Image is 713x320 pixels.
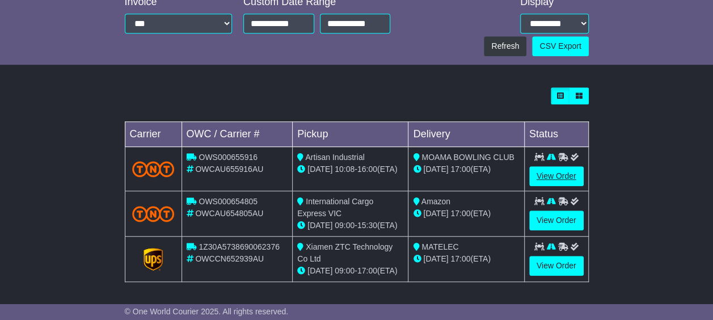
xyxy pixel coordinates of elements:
[125,122,182,147] td: Carrier
[144,248,163,271] img: GetCarrierServiceLogo
[125,307,289,316] span: © One World Courier 2025. All rights reserved.
[305,153,364,162] span: Artisan Industrial
[357,165,377,174] span: 16:00
[297,163,403,175] div: - (ETA)
[423,165,448,174] span: [DATE]
[335,266,355,275] span: 09:00
[195,254,264,263] span: OWCCN652939AU
[307,165,332,174] span: [DATE]
[182,122,293,147] td: OWC / Carrier #
[199,242,279,251] span: 1Z30A5738690062376
[132,206,175,221] img: TNT_Domestic.png
[408,122,524,147] td: Delivery
[307,221,332,230] span: [DATE]
[484,36,526,56] button: Refresh
[297,220,403,231] div: - (ETA)
[423,254,448,263] span: [DATE]
[297,197,373,218] span: International Cargo Express VIC
[293,122,408,147] td: Pickup
[529,256,584,276] a: View Order
[199,197,258,206] span: OWS000654805
[450,209,470,218] span: 17:00
[450,165,470,174] span: 17:00
[524,122,588,147] td: Status
[421,153,514,162] span: MOAMA BOWLING CLUB
[335,165,355,174] span: 10:08
[195,209,263,218] span: OWCAU654805AU
[357,266,377,275] span: 17:00
[357,221,377,230] span: 15:30
[297,242,393,263] span: Xiamen ZTC Technology Co Ltd
[307,266,332,275] span: [DATE]
[199,153,258,162] span: OWS000655916
[450,254,470,263] span: 17:00
[335,221,355,230] span: 09:00
[413,208,519,220] div: (ETA)
[421,197,450,206] span: Amazon
[529,166,584,186] a: View Order
[297,265,403,277] div: - (ETA)
[132,161,175,176] img: TNT_Domestic.png
[421,242,458,251] span: MATELEC
[195,165,263,174] span: OWCAU655916AU
[532,36,588,56] a: CSV Export
[423,209,448,218] span: [DATE]
[413,253,519,265] div: (ETA)
[529,210,584,230] a: View Order
[413,163,519,175] div: (ETA)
